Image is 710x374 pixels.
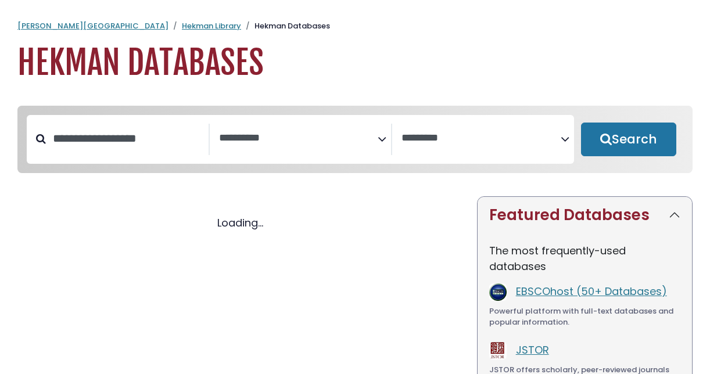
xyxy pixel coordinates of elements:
[17,215,463,231] div: Loading...
[17,20,168,31] a: [PERSON_NAME][GEOGRAPHIC_DATA]
[46,129,209,148] input: Search database by title or keyword
[219,132,378,145] textarea: Search
[516,343,549,357] a: JSTOR
[581,123,676,156] button: Submit for Search Results
[241,20,330,32] li: Hekman Databases
[489,305,680,328] div: Powerful platform with full-text databases and popular information.
[182,20,241,31] a: Hekman Library
[489,243,680,274] p: The most frequently-used databases
[17,44,693,82] h1: Hekman Databases
[17,106,693,173] nav: Search filters
[478,197,692,233] button: Featured Databases
[516,284,667,299] a: EBSCOhost (50+ Databases)
[17,20,693,32] nav: breadcrumb
[401,132,561,145] textarea: Search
